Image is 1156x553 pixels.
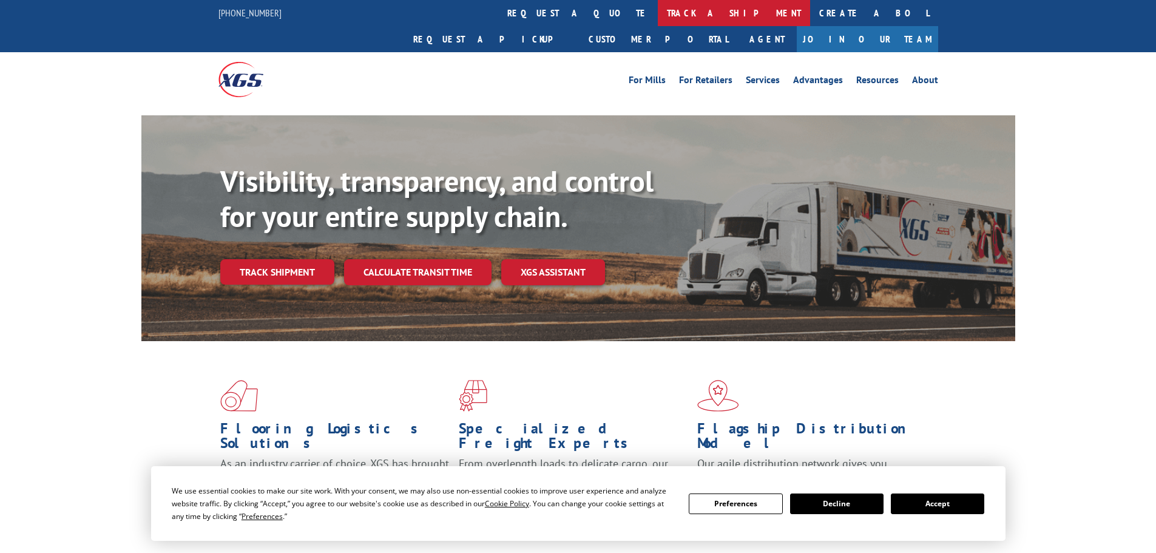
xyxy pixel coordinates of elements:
button: Decline [790,494,884,514]
button: Preferences [689,494,782,514]
h1: Flagship Distribution Model [697,421,927,456]
a: Request a pickup [404,26,580,52]
a: Advantages [793,75,843,89]
a: Agent [737,26,797,52]
a: XGS ASSISTANT [501,259,605,285]
div: We use essential cookies to make our site work. With your consent, we may also use non-essential ... [172,484,674,523]
div: Cookie Consent Prompt [151,466,1006,541]
a: Services [746,75,780,89]
a: About [912,75,938,89]
a: Calculate transit time [344,259,492,285]
a: Join Our Team [797,26,938,52]
a: [PHONE_NUMBER] [218,7,282,19]
img: xgs-icon-focused-on-flooring-red [459,380,487,412]
span: Cookie Policy [485,498,529,509]
a: For Mills [629,75,666,89]
span: As an industry carrier of choice, XGS has brought innovation and dedication to flooring logistics... [220,456,449,500]
h1: Specialized Freight Experts [459,421,688,456]
img: xgs-icon-flagship-distribution-model-red [697,380,739,412]
a: Resources [856,75,899,89]
a: For Retailers [679,75,732,89]
img: xgs-icon-total-supply-chain-intelligence-red [220,380,258,412]
a: Track shipment [220,259,334,285]
button: Accept [891,494,984,514]
p: From overlength loads to delicate cargo, our experienced staff knows the best way to move your fr... [459,456,688,511]
a: Customer Portal [580,26,737,52]
span: Our agile distribution network gives you nationwide inventory management on demand. [697,456,921,485]
h1: Flooring Logistics Solutions [220,421,450,456]
span: Preferences [242,511,283,521]
b: Visibility, transparency, and control for your entire supply chain. [220,162,654,235]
